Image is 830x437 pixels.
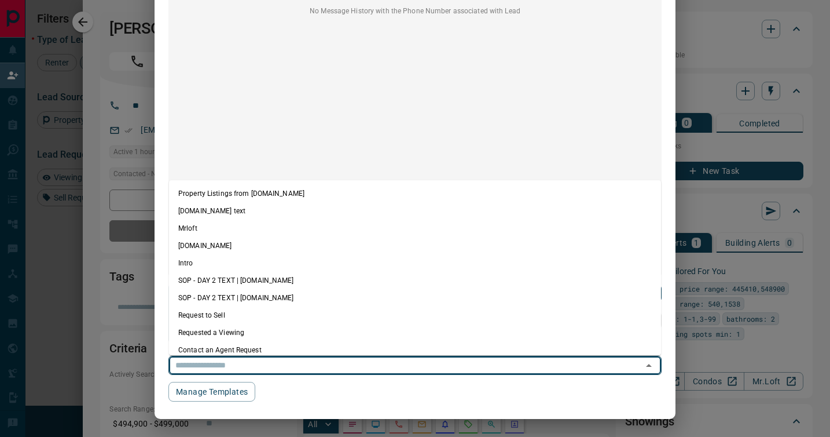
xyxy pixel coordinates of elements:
li: SOP - DAY 2 TEXT | [DOMAIN_NAME] [169,289,661,307]
li: [DOMAIN_NAME] text [169,202,661,220]
button: Close [641,358,657,374]
li: Request to Sell [169,307,661,324]
li: Intro [169,254,661,272]
li: Mrloft [169,220,661,237]
li: Property Listings from [DOMAIN_NAME] [169,185,661,202]
li: Requested a Viewing [169,324,661,341]
li: [DOMAIN_NAME] [169,237,661,254]
li: Contact an Agent Request [169,341,661,359]
button: Manage Templates [168,382,255,402]
p: No Message History with the Phone Number associated with Lead [175,6,655,16]
li: SOP - DAY 2 TEXT | [DOMAIN_NAME] [169,272,661,289]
